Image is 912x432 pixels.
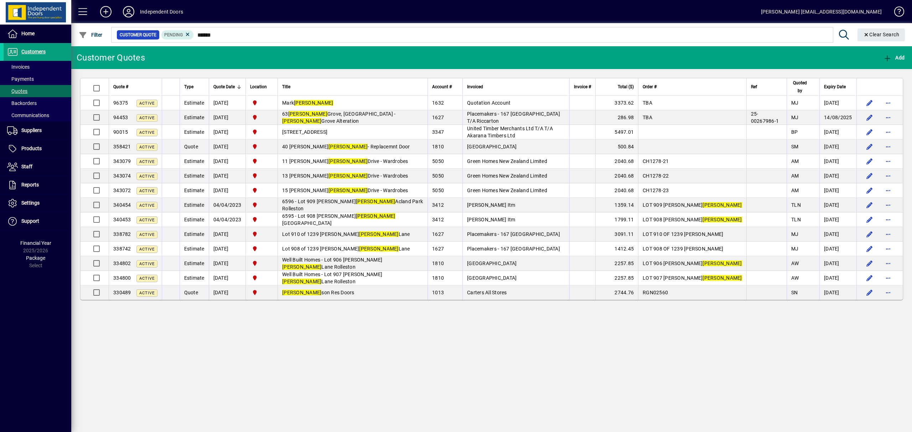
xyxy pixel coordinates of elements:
[574,83,591,91] span: Invoice #
[761,6,882,17] div: [PERSON_NAME] [EMAIL_ADDRESS][DOMAIN_NAME]
[282,173,408,179] span: 13 [PERSON_NAME] Drive - Wardrobes
[467,275,517,281] span: [GEOGRAPHIC_DATA]
[209,242,246,256] td: [DATE]
[595,154,638,169] td: 2040.68
[819,169,856,183] td: [DATE]
[117,5,140,18] button: Profile
[819,271,856,285] td: [DATE]
[328,144,368,149] em: [PERSON_NAME]
[819,256,856,271] td: [DATE]
[209,183,246,198] td: [DATE]
[467,83,483,91] span: Invoiced
[184,231,204,237] span: Estimate
[139,218,155,222] span: Active
[791,100,799,106] span: MJ
[819,139,856,154] td: [DATE]
[864,126,875,138] button: Edit
[77,52,145,63] div: Customer Quotes
[209,96,246,110] td: [DATE]
[882,214,894,225] button: More options
[595,139,638,154] td: 500.84
[139,101,155,106] span: Active
[184,260,204,266] span: Estimate
[20,240,51,246] span: Financial Year
[113,100,128,106] span: 96375
[432,275,444,281] span: 1810
[184,144,198,149] span: Quote
[250,172,273,180] span: Christchurch
[209,125,246,139] td: [DATE]
[4,61,71,73] a: Invoices
[184,217,204,222] span: Estimate
[184,188,204,193] span: Estimate
[250,114,273,121] span: Christchurch
[21,182,39,188] span: Reports
[595,169,638,183] td: 2040.68
[282,290,354,295] span: son Res Doors
[209,139,246,154] td: [DATE]
[21,164,32,169] span: Staff
[432,290,444,295] span: 1013
[294,100,333,106] em: [PERSON_NAME]
[21,49,46,54] span: Customers
[113,173,131,179] span: 343074
[467,144,517,149] span: [GEOGRAPHIC_DATA]
[113,260,131,266] span: 334802
[819,198,856,212] td: [DATE]
[751,111,779,124] span: 25-00267986-1
[864,156,875,167] button: Edit
[282,83,423,91] div: Title
[643,246,723,252] span: LOT 908 OF 1239 [PERSON_NAME]
[432,246,444,252] span: 1627
[139,116,155,120] span: Active
[882,243,894,254] button: More options
[113,83,157,91] div: Quote #
[7,76,34,82] span: Payments
[791,115,799,120] span: MJ
[213,83,242,91] div: Quote Date
[467,217,515,222] span: [PERSON_NAME] Itm
[113,217,131,222] span: 340453
[643,202,742,208] span: LOT 909 [PERSON_NAME]
[282,246,410,252] span: Lot 908 of 1239 [PERSON_NAME] Lane
[184,158,204,164] span: Estimate
[250,128,273,136] span: Christchurch
[643,83,742,91] div: Order #
[882,272,894,284] button: More options
[863,32,900,37] span: Clear Search
[4,158,71,176] a: Staff
[791,246,799,252] span: MJ
[282,272,382,284] span: Well Built Homes - Lot 907 [PERSON_NAME] Lane Rolleston
[77,28,104,41] button: Filter
[819,110,856,125] td: 14/08/2025
[4,85,71,97] a: Quotes
[643,100,652,106] span: TBA
[7,88,27,94] span: Quotes
[94,5,117,18] button: Add
[432,231,444,237] span: 1627
[432,83,458,91] div: Account #
[328,173,368,179] em: [PERSON_NAME]
[432,202,444,208] span: 3412
[282,257,382,270] span: Well Built Homes - Lot 906 [PERSON_NAME] Lane Rolleston
[184,290,198,295] span: Quote
[139,130,155,135] span: Active
[26,255,45,261] span: Package
[328,158,368,164] em: [PERSON_NAME]
[140,6,183,17] div: Independent Doors
[250,289,273,296] span: Christchurch
[703,217,742,222] em: [PERSON_NAME]
[467,188,547,193] span: Green Homes New Zealand Limited
[4,122,71,139] a: Suppliers
[882,258,894,269] button: More options
[751,83,782,91] div: Ref
[467,126,553,138] span: United Timber Merchants Ltd T/A T/A Akarana Timbers Ltd
[209,110,246,125] td: [DATE]
[209,285,246,300] td: [DATE]
[21,218,39,224] span: Support
[643,158,669,164] span: CH1278-21
[864,214,875,225] button: Edit
[467,231,560,237] span: Placemakers - 167 [GEOGRAPHIC_DATA]
[595,227,638,242] td: 3091.11
[250,157,273,165] span: Christchurch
